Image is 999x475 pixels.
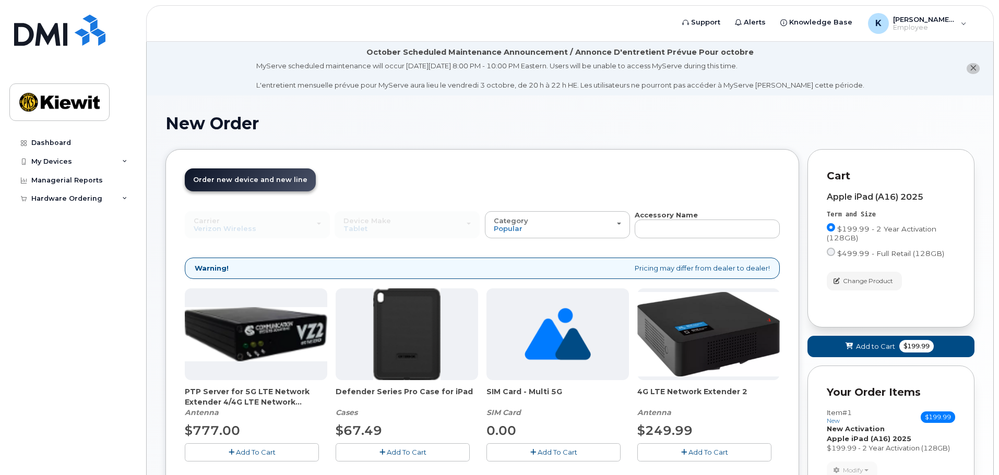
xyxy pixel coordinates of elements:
small: new [827,417,840,424]
em: SIM Card [486,408,521,417]
span: Add To Cart [236,448,276,456]
button: Add To Cart [185,443,319,461]
button: Add To Cart [486,443,621,461]
button: Add To Cart [336,443,470,461]
em: Cases [336,408,358,417]
em: Antenna [185,408,219,417]
strong: Warning! [195,263,229,273]
h1: New Order [165,114,974,132]
img: 4glte_extender.png [637,292,780,376]
div: SIM Card - Multi 5G [486,386,629,418]
span: $199.99 [899,340,934,352]
span: Order new device and new line [193,176,307,184]
button: Add To Cart [637,443,771,461]
div: MyServe scheduled maintenance will occur [DATE][DATE] 8:00 PM - 10:00 PM Eastern. Users will be u... [256,61,864,90]
span: $249.99 [637,423,693,438]
span: Modify [843,466,863,475]
img: Casa_Sysem.png [185,307,327,361]
div: PTP Server for 5G LTE Network Extender 4/4G LTE Network Extender 3 [185,386,327,418]
div: Defender Series Pro Case for iPad [336,386,478,418]
img: no_image_found-2caef05468ed5679b831cfe6fc140e25e0c280774317ffc20a367ab7fd17291e.png [525,288,591,380]
span: Add To Cart [688,448,728,456]
input: $199.99 - 2 Year Activation (128GB) [827,223,835,232]
span: $499.99 - Full Retail (128GB) [837,249,944,258]
span: Category [494,216,528,225]
span: 4G LTE Network Extender 2 [637,386,780,407]
div: $199.99 - 2 Year Activation (128GB) [827,443,955,453]
strong: New Activation [827,424,885,433]
h3: Item [827,409,852,424]
span: $199.99 - 2 Year Activation (128GB) [827,225,936,242]
div: October Scheduled Maintenance Announcement / Annonce D'entretient Prévue Pour octobre [366,47,754,58]
strong: Apple iPad (A16) 2025 [827,434,911,443]
iframe: Messenger Launcher [954,430,991,467]
button: Add to Cart $199.99 [807,336,974,357]
span: Add to Cart [856,342,895,351]
span: 0.00 [486,423,516,438]
span: Add To Cart [387,448,426,456]
span: Change Product [843,276,893,286]
strong: Accessory Name [635,211,698,219]
button: close notification [967,63,980,74]
span: $67.49 [336,423,382,438]
span: $777.00 [185,423,240,438]
button: Change Product [827,272,902,290]
div: Term and Size [827,210,955,219]
em: Antenna [637,408,671,417]
p: Cart [827,168,955,184]
span: PTP Server for 5G LTE Network Extender 4/4G LTE Network Extender 3 [185,386,327,407]
span: #1 [842,408,852,417]
img: defenderipad10thgen.png [373,288,441,380]
span: SIM Card - Multi 5G [486,386,629,407]
span: Popular [494,224,522,233]
span: Add To Cart [538,448,577,456]
div: Apple iPad (A16) 2025 [827,192,955,202]
button: Category Popular [485,211,630,238]
p: Your Order Items [827,385,955,400]
span: $199.99 [921,411,955,423]
input: $499.99 - Full Retail (128GB) [827,248,835,256]
div: 4G LTE Network Extender 2 [637,386,780,418]
div: Pricing may differ from dealer to dealer! [185,258,780,279]
span: Defender Series Pro Case for iPad [336,386,478,407]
